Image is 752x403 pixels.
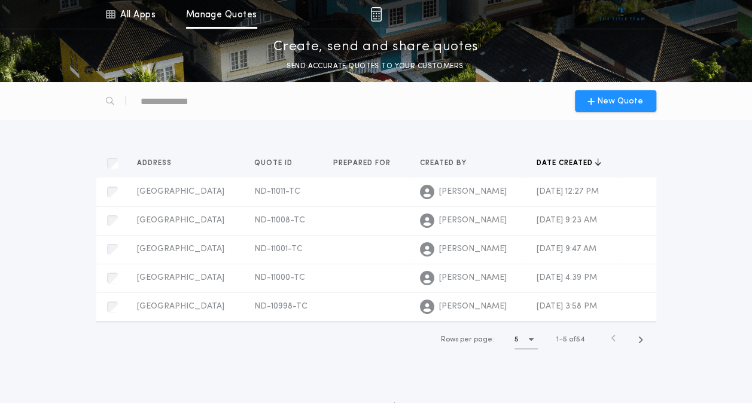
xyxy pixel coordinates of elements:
[439,186,507,198] span: [PERSON_NAME]
[536,273,596,282] span: [DATE] 4:39 PM
[137,245,224,254] span: [GEOGRAPHIC_DATA]
[420,158,469,168] span: Created by
[439,215,507,227] span: [PERSON_NAME]
[536,245,596,254] span: [DATE] 9:47 AM
[514,330,538,349] button: 5
[254,245,302,254] span: ND-11001-TC
[254,302,307,311] span: ND-10998-TC
[569,334,584,345] span: of 54
[536,157,601,169] button: Date created
[254,216,305,225] span: ND-11008-TC
[254,273,305,282] span: ND-11000-TC
[287,60,465,72] p: SEND ACCURATE QUOTES TO YOUR CUSTOMERS.
[514,334,519,346] h1: 5
[556,336,559,343] span: 1
[137,273,224,282] span: [GEOGRAPHIC_DATA]
[137,158,174,168] span: Address
[563,336,567,343] span: 5
[599,8,644,20] img: vs-icon
[536,302,596,311] span: [DATE] 3:58 PM
[137,216,224,225] span: [GEOGRAPHIC_DATA]
[439,243,507,255] span: [PERSON_NAME]
[333,158,393,168] span: Prepared for
[254,157,301,169] button: Quote ID
[439,301,507,313] span: [PERSON_NAME]
[137,187,224,196] span: [GEOGRAPHIC_DATA]
[597,95,643,108] span: New Quote
[420,157,476,169] button: Created by
[254,187,300,196] span: ND-11011-TC
[137,302,224,311] span: [GEOGRAPHIC_DATA]
[575,90,656,112] button: New Quote
[536,187,598,196] span: [DATE] 12:27 PM
[370,7,382,22] img: img
[273,38,479,57] p: Create, send and share quotes
[441,336,494,343] span: Rows per page:
[137,157,181,169] button: Address
[439,272,507,284] span: [PERSON_NAME]
[536,216,596,225] span: [DATE] 9:23 AM
[536,158,595,168] span: Date created
[254,158,294,168] span: Quote ID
